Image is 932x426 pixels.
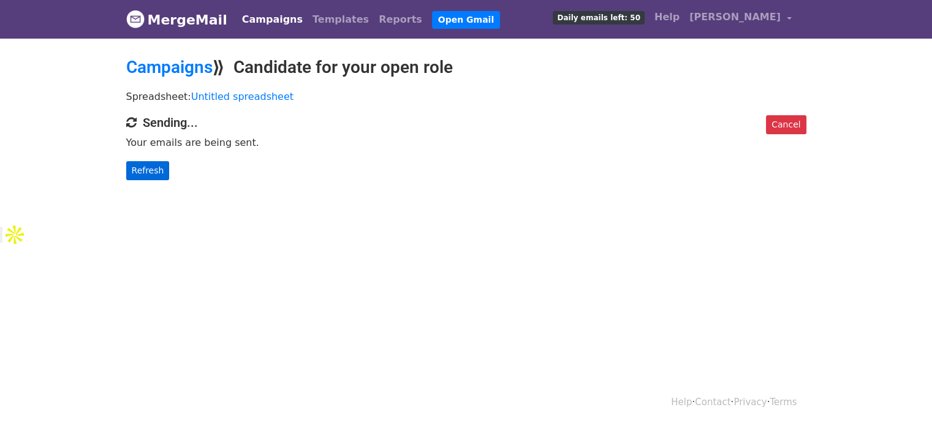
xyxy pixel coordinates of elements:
a: Help [650,5,684,29]
a: Untitled spreadsheet [191,91,294,102]
iframe: Chat Widget [871,367,932,426]
img: MergeMail logo [126,10,145,28]
a: Campaigns [126,57,213,77]
a: Daily emails left: 50 [548,5,649,29]
a: Reports [374,7,427,32]
a: Privacy [733,397,767,408]
a: Open Gmail [432,11,500,29]
span: [PERSON_NAME] [689,10,781,25]
a: [PERSON_NAME] [684,5,796,34]
h4: Sending... [126,115,806,130]
img: Apollo [2,223,27,247]
a: Templates [308,7,374,32]
a: Help [671,397,692,408]
h2: ⟫ Candidate for your open role [126,57,806,78]
a: Contact [695,397,730,408]
p: Your emails are being sent. [126,136,806,149]
a: Campaigns [237,7,308,32]
a: Cancel [766,115,806,134]
a: Refresh [126,161,170,180]
a: MergeMail [126,7,227,32]
a: Terms [770,397,797,408]
p: Spreadsheet: [126,90,806,103]
span: Daily emails left: 50 [553,11,644,25]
